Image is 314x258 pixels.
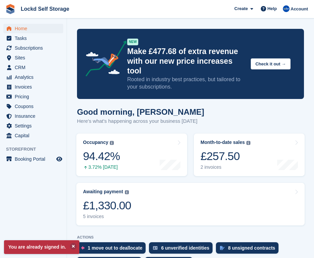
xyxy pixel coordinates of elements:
span: Subscriptions [15,43,55,53]
div: 1 move out to deallocate [88,245,142,251]
div: 6 unverified identities [161,245,209,251]
span: Invoices [15,82,55,92]
img: Jonny Bleach [283,5,290,12]
a: 1 move out to deallocate [77,242,149,257]
img: stora-icon-8386f47178a22dfd0bd8f6a31ec36ba5ce8667c1dd55bd0f319d3a0aa187defe.svg [5,4,15,14]
div: Awaiting payment [83,189,123,195]
a: menu [3,92,63,101]
h1: Good morning, [PERSON_NAME] [77,107,204,116]
span: Create [234,5,248,12]
div: Occupancy [83,140,108,145]
span: Settings [15,121,55,131]
a: menu [3,111,63,121]
a: menu [3,131,63,140]
a: menu [3,121,63,131]
span: Sites [15,53,55,62]
img: verify_identity-adf6edd0f0f0b5bbfe63781bf79b02c33cf7c696d77639b501bdc392416b5a36.svg [153,246,158,250]
a: menu [3,53,63,62]
div: 2 invoices [201,164,250,170]
span: Capital [15,131,55,140]
span: CRM [15,63,55,72]
p: Here's what's happening across your business [DATE] [77,117,204,125]
a: Lockd Self Storage [18,3,72,14]
a: menu [3,63,63,72]
div: £1,330.00 [83,199,131,212]
a: menu [3,154,63,164]
img: icon-info-grey-7440780725fd019a000dd9b08b2336e03edf1995a4989e88bcd33f0948082b44.svg [125,190,129,194]
div: £257.50 [201,149,250,163]
a: 6 unverified identities [149,242,216,257]
img: move_outs_to_deallocate_icon-f764333ba52eb49d3ac5e1228854f67142a1ed5810a6f6cc68b1a99e826820c5.svg [81,246,84,250]
a: Month-to-date sales £257.50 2 invoices [194,134,305,176]
p: Make £477.68 of extra revenue with our new price increases tool [127,47,245,76]
p: Rooted in industry best practices, but tailored to your subscriptions. [127,76,245,91]
a: menu [3,34,63,43]
img: icon-info-grey-7440780725fd019a000dd9b08b2336e03edf1995a4989e88bcd33f0948082b44.svg [246,141,250,145]
span: Storefront [6,146,67,153]
a: menu [3,24,63,33]
img: price-adjustments-announcement-icon-8257ccfd72463d97f412b2fc003d46551f7dbcb40ab6d574587a9cd5c0d94... [80,41,127,79]
span: Help [267,5,277,12]
div: 5 invoices [83,214,131,219]
a: menu [3,43,63,53]
button: Check it out → [251,58,291,69]
img: contract_signature_icon-13c848040528278c33f63329250d36e43548de30e8caae1d1a13099fd9432cc5.svg [220,246,225,250]
span: Coupons [15,102,55,111]
a: Occupancy 94.42% 3.72% [DATE] [76,134,187,176]
a: Preview store [55,155,63,163]
span: Pricing [15,92,55,101]
span: Insurance [15,111,55,121]
span: Home [15,24,55,33]
div: NEW [127,39,138,45]
a: menu [3,72,63,82]
img: icon-info-grey-7440780725fd019a000dd9b08b2336e03edf1995a4989e88bcd33f0948082b44.svg [110,141,114,145]
div: 8 unsigned contracts [228,245,275,251]
span: Analytics [15,72,55,82]
div: 94.42% [83,149,120,163]
div: 3.72% [DATE] [83,164,120,170]
a: menu [3,102,63,111]
p: ACTIONS [77,235,304,240]
div: Month-to-date sales [201,140,245,145]
p: You are already signed in. [4,240,79,254]
a: Awaiting payment £1,330.00 5 invoices [76,183,305,225]
a: 8 unsigned contracts [216,242,282,257]
span: Account [291,6,308,12]
span: Tasks [15,34,55,43]
span: Booking Portal [15,154,55,164]
a: menu [3,82,63,92]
